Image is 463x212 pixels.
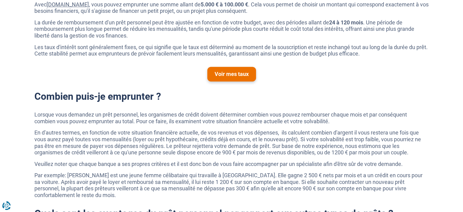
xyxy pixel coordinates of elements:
p: Avec , vous pouvez emprunter une somme allant de . Cela vous permet de choisir un montant qui cor... [34,1,429,14]
p: Veuillez noter que chaque banque a ses propres critères et il est donc bon de vous faire accompag... [34,161,429,167]
p: Par exemple: [PERSON_NAME] est une jeune femme célibataire qui travaille à [GEOGRAPHIC_DATA]. Ell... [34,172,429,198]
a: [DOMAIN_NAME] [47,1,89,8]
strong: 5.000 € à 100.000 € [201,1,248,8]
a: Voir mes taux [207,67,256,81]
p: Les taux d'intérêt sont généralement fixes, ce qui signifie que le taux est déterminé au moment d... [34,44,429,57]
strong: 24 à 120 mois [329,19,363,26]
p: Lorsque vous demandez un prêt personnel, les organismes de crédit doivent déterminer combien vous... [34,111,429,124]
p: En d'autres termes, en fonction de votre situation financière actuelle, de vos revenus et vos dép... [34,129,429,156]
p: La durée de remboursement d'un prêt personnel peut être ajustée en fonction de votre budget, avec... [34,19,429,39]
h2: Combien puis-je emprunter ? [34,91,429,102]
